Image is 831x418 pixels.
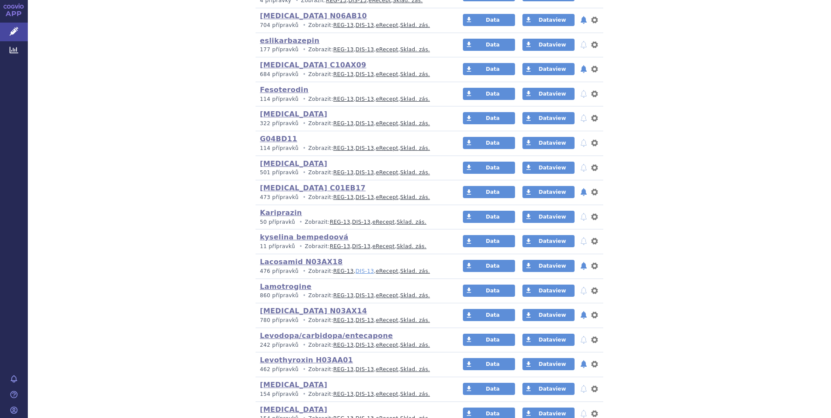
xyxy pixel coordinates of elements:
a: Dataview [522,137,575,149]
a: eRecept [376,120,399,126]
a: Dataview [522,88,575,100]
span: Dataview [538,263,566,269]
a: Data [463,285,515,297]
a: Data [463,162,515,174]
a: DIS-13 [356,71,374,77]
a: Dataview [522,112,575,124]
button: notifikace [579,138,588,148]
span: Data [486,214,500,220]
a: Sklad. zás. [400,268,430,274]
i: • [300,317,308,324]
span: Data [486,91,500,97]
i: • [300,366,308,373]
span: Dataview [538,91,566,97]
a: eRecept [376,342,399,348]
a: Sklad. zás. [400,317,430,323]
span: Dataview [538,411,566,417]
p: Zobrazit: , , , [260,243,446,250]
a: DIS-13 [356,317,374,323]
a: Sklad. zás. [400,96,430,102]
a: Dataview [522,186,575,198]
span: Data [486,312,500,318]
a: Data [463,137,515,149]
a: DIS-13 [356,194,374,200]
span: Data [486,411,500,417]
p: Zobrazit: , , , [260,96,446,103]
a: Data [463,14,515,26]
a: [MEDICAL_DATA] N06AB10 [260,12,367,20]
a: REG-13 [333,46,354,53]
a: Sklad. zás. [400,71,430,77]
a: Levodopa/carbidopa/entecapone [260,332,393,340]
p: Zobrazit: , , , [260,219,446,226]
button: nastavení [590,310,599,320]
button: notifikace [579,64,588,74]
a: REG-13 [330,219,350,225]
a: eslikarbazepin [260,36,319,45]
button: nastavení [590,359,599,369]
span: Data [486,115,500,121]
span: Dataview [538,238,566,244]
span: Data [486,189,500,195]
span: Dataview [538,42,566,48]
a: eRecept [376,96,399,102]
span: 860 přípravků [260,292,299,299]
a: Sklad. zás. [400,194,430,200]
span: Data [486,337,500,343]
a: Data [463,63,515,75]
a: Sklad. zás. [400,292,430,299]
a: eRecept [376,71,399,77]
a: DIS-13 [356,342,374,348]
button: nastavení [590,15,599,25]
a: Sklad. zás. [400,120,430,126]
a: REG-13 [333,194,354,200]
a: [MEDICAL_DATA] C10AX09 [260,61,366,69]
a: Dataview [522,260,575,272]
p: Zobrazit: , , , [260,391,446,398]
span: Dataview [538,66,566,72]
span: 501 přípravků [260,169,299,176]
button: notifikace [579,163,588,173]
button: notifikace [579,310,588,320]
a: REG-13 [333,317,354,323]
span: Data [486,386,500,392]
a: Kariprazin [260,209,302,217]
button: nastavení [590,212,599,222]
span: 473 přípravků [260,194,299,200]
a: REG-13 [333,342,354,348]
span: Data [486,361,500,367]
i: • [300,268,308,275]
a: [MEDICAL_DATA] [260,381,327,389]
a: Sklad. zás. [397,219,427,225]
p: Zobrazit: , , , [260,120,446,127]
a: REG-13 [333,391,354,397]
button: nastavení [590,113,599,123]
span: 462 přípravků [260,366,299,372]
a: eRecept [372,219,395,225]
i: • [300,96,308,103]
span: Data [486,42,500,48]
a: eRecept [376,194,399,200]
span: Dataview [538,386,566,392]
button: notifikace [579,113,588,123]
button: nastavení [590,64,599,74]
a: Data [463,334,515,346]
a: eRecept [372,243,395,249]
a: eRecept [376,145,399,151]
i: • [300,169,308,176]
a: Data [463,112,515,124]
a: Dataview [522,285,575,297]
i: • [300,120,308,127]
a: Data [463,383,515,395]
a: Dataview [522,63,575,75]
a: DIS-13 [356,145,374,151]
a: Data [463,39,515,51]
a: Dataview [522,383,575,395]
span: Dataview [538,17,566,23]
span: 114 přípravků [260,96,299,102]
a: [MEDICAL_DATA] C01EB17 [260,184,366,192]
button: notifikace [579,335,588,345]
a: DIS-13 [356,22,374,28]
button: nastavení [590,138,599,148]
a: DIS-13 [356,391,374,397]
